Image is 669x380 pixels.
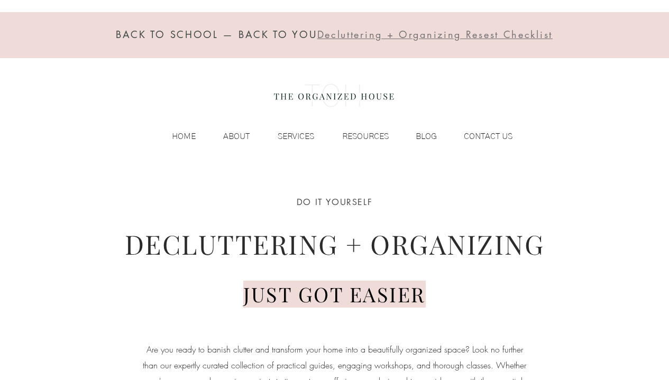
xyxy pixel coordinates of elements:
span: DO IT YOURSELF [297,197,372,208]
a: Decluttering + Organizing Resest Checklist [317,31,553,40]
span: JUST GOT EASIER [243,281,426,308]
span: Decluttering + Organizing Resest Checklist [317,28,553,41]
span: DECLUTTERING + ORGANIZING [125,226,545,262]
p: RESOURCES [337,128,394,144]
p: ABOUT [218,128,255,144]
a: SERVICES [255,128,319,144]
a: RESOURCES [319,128,394,144]
p: BLOG [410,128,442,144]
p: CONTACT US [459,128,518,144]
span: BACK TO SCHOOL — BACK TO YOU [116,28,317,41]
a: ABOUT [201,128,255,144]
a: CONTACT US [442,128,518,144]
p: HOME [167,128,201,144]
a: HOME [150,128,201,144]
nav: Site [150,128,518,144]
img: the organized house [269,75,399,117]
a: BLOG [394,128,442,144]
p: SERVICES [272,128,319,144]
